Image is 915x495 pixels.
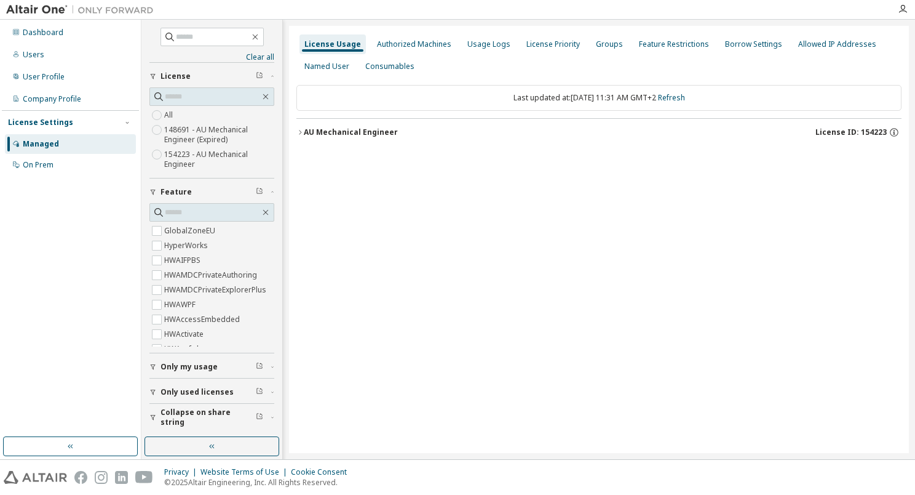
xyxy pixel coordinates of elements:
div: AU Mechanical Engineer [304,127,398,137]
a: Refresh [658,92,685,103]
div: Last updated at: [DATE] 11:31 AM GMT+2 [296,85,901,111]
img: altair_logo.svg [4,471,67,484]
label: All [164,108,175,123]
button: Only my usage [149,353,274,380]
div: Cookie Consent [291,467,354,477]
label: GlobalZoneEU [164,223,218,238]
div: Named User [304,62,349,71]
img: youtube.svg [135,471,153,484]
div: Dashboard [23,28,63,38]
img: facebook.svg [74,471,87,484]
label: HWAMDCPrivateAuthoring [164,268,259,283]
span: Only my usage [160,362,218,372]
label: HyperWorks [164,238,210,253]
div: License Settings [8,118,73,127]
span: License [160,71,191,81]
div: Usage Logs [467,39,510,49]
span: Clear filter [256,187,263,197]
div: Privacy [164,467,200,477]
label: HWAMDCPrivateExplorerPlus [164,283,269,297]
img: linkedin.svg [115,471,128,484]
div: Allowed IP Addresses [798,39,876,49]
span: Clear filter [256,387,263,397]
button: AU Mechanical EngineerLicense ID: 154223 [296,119,901,146]
button: Only used licenses [149,379,274,406]
div: User Profile [23,72,65,82]
label: 154223 - AU Mechanical Engineer [164,147,274,172]
div: Website Terms of Use [200,467,291,477]
label: HWAIFPBS [164,253,203,268]
label: HWAWPF [164,297,198,312]
div: Groups [596,39,623,49]
div: License Priority [526,39,580,49]
div: Consumables [365,62,414,71]
img: Altair One [6,4,160,16]
div: Managed [23,139,59,149]
span: License ID: 154223 [815,127,887,137]
button: Feature [149,179,274,206]
div: Authorized Machines [377,39,451,49]
label: HWAcufwh [164,342,204,356]
p: © 2025 Altair Engineering, Inc. All Rights Reserved. [164,477,354,488]
div: License Usage [304,39,361,49]
div: On Prem [23,160,53,170]
div: Users [23,50,44,60]
label: HWActivate [164,327,206,342]
div: Borrow Settings [725,39,782,49]
label: HWAccessEmbedded [164,312,242,327]
span: Only used licenses [160,387,234,397]
img: instagram.svg [95,471,108,484]
div: Company Profile [23,94,81,104]
button: Collapse on share string [149,404,274,431]
span: Clear filter [256,412,263,422]
button: License [149,63,274,90]
span: Feature [160,187,192,197]
span: Clear filter [256,362,263,372]
label: 148691 - AU Mechanical Engineer (Expired) [164,123,274,147]
span: Collapse on share string [160,408,256,427]
div: Feature Restrictions [639,39,709,49]
a: Clear all [149,52,274,62]
span: Clear filter [256,71,263,81]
